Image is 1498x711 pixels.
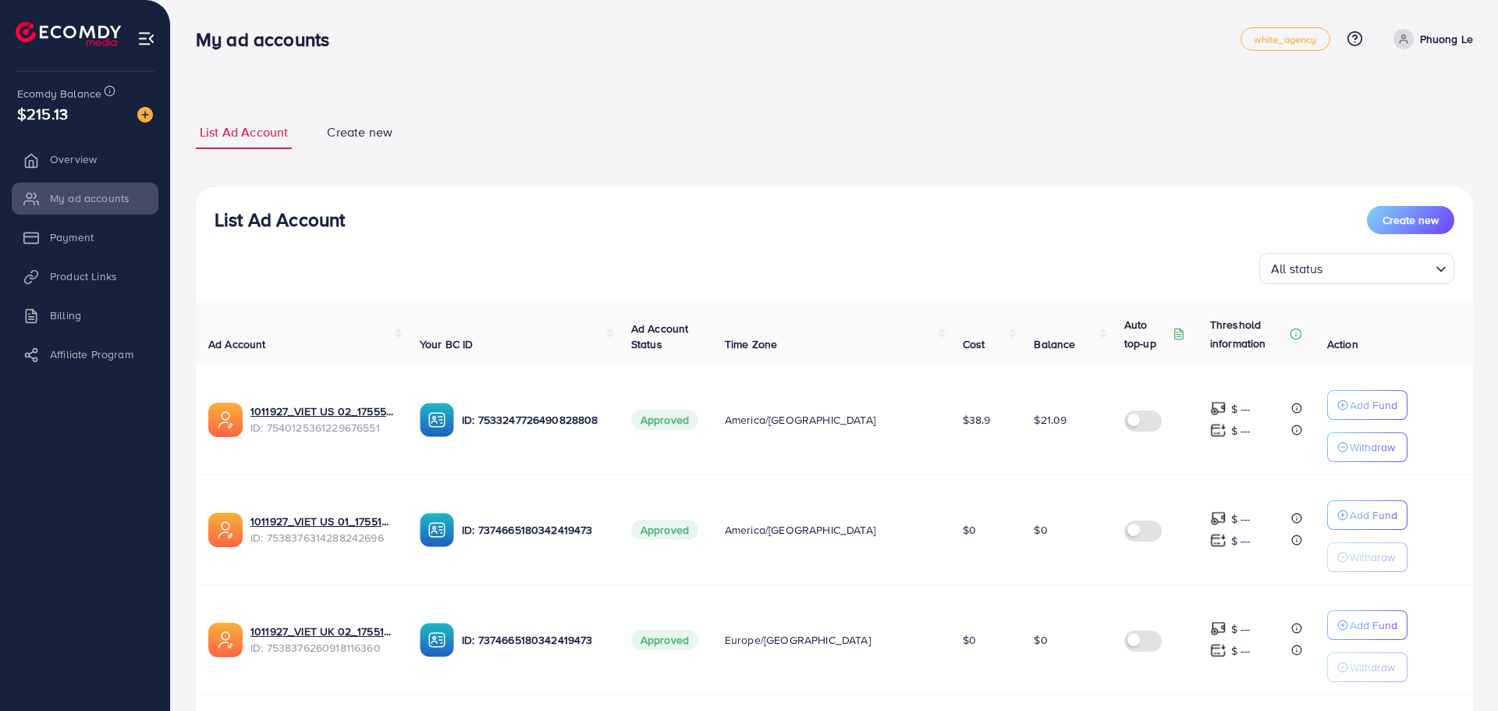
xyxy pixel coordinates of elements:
[1034,632,1047,648] span: $0
[17,86,101,101] span: Ecomdy Balance
[725,632,871,648] span: Europe/[GEOGRAPHIC_DATA]
[1350,506,1397,524] p: Add Fund
[1268,258,1326,280] span: All status
[17,102,68,125] span: $215.13
[1034,336,1075,352] span: Balance
[250,403,395,435] div: <span class='underline'>1011927_VIET US 02_1755572479473</span></br>7540125361229676551
[208,336,266,352] span: Ad Account
[1327,390,1407,420] button: Add Fund
[208,513,243,547] img: ic-ads-acc.e4c84228.svg
[196,28,342,51] h3: My ad accounts
[215,208,345,231] h3: List Ad Account
[327,123,392,141] span: Create new
[250,514,395,546] div: <span class='underline'>1011927_VIET US 01_1755165165817</span></br>7538376314288242696
[1124,315,1170,353] p: Auto top-up
[16,22,121,46] img: logo
[1327,652,1407,682] button: Withdraw
[250,640,395,656] span: ID: 7538376260918116360
[1034,522,1047,538] span: $0
[1231,642,1251,660] p: $ ---
[963,336,985,352] span: Cost
[1350,658,1395,677] p: Withdraw
[631,630,698,650] span: Approved
[462,631,606,649] p: ID: 7374665180342419473
[1383,212,1439,228] span: Create new
[420,403,454,437] img: ic-ba-acc.ded83a64.svg
[1327,610,1407,640] button: Add Fund
[1231,531,1251,550] p: $ ---
[1327,500,1407,530] button: Add Fund
[137,107,153,123] img: image
[725,522,875,538] span: America/[GEOGRAPHIC_DATA]
[1241,27,1330,51] a: white_agency
[631,410,698,430] span: Approved
[1210,620,1226,637] img: top-up amount
[1210,532,1226,549] img: top-up amount
[1420,30,1473,48] p: Phuong Le
[462,521,606,539] p: ID: 7374665180342419473
[250,530,395,546] span: ID: 7538376314288242696
[1231,510,1251,528] p: $ ---
[1328,254,1429,280] input: Search for option
[1034,412,1067,428] span: $21.09
[420,623,454,657] img: ic-ba-acc.ded83a64.svg
[1231,421,1251,440] p: $ ---
[725,336,777,352] span: Time Zone
[963,522,976,538] span: $0
[200,123,288,141] span: List Ad Account
[250,624,395,656] div: <span class='underline'>1011927_VIET UK 02_1755165109842</span></br>7538376260918116360
[631,321,689,352] span: Ad Account Status
[1350,548,1395,567] p: Withdraw
[1350,616,1397,635] p: Add Fund
[250,624,395,639] a: 1011927_VIET UK 02_1755165109842
[462,411,606,429] p: ID: 7533247726490828808
[1387,29,1473,49] a: Phuong Le
[1350,438,1395,457] p: Withdraw
[208,403,243,437] img: ic-ads-acc.e4c84228.svg
[725,412,875,428] span: America/[GEOGRAPHIC_DATA]
[1231,620,1251,638] p: $ ---
[963,412,991,428] span: $38.9
[1210,642,1226,659] img: top-up amount
[1327,542,1407,572] button: Withdraw
[1210,422,1226,439] img: top-up amount
[420,513,454,547] img: ic-ba-acc.ded83a64.svg
[137,30,155,48] img: menu
[1327,336,1358,352] span: Action
[1350,396,1397,414] p: Add Fund
[1327,432,1407,462] button: Withdraw
[1210,400,1226,417] img: top-up amount
[250,420,395,435] span: ID: 7540125361229676551
[1259,253,1454,284] div: Search for option
[1231,400,1251,418] p: $ ---
[1367,206,1454,234] button: Create new
[208,623,243,657] img: ic-ads-acc.e4c84228.svg
[250,403,395,419] a: 1011927_VIET US 02_1755572479473
[250,514,395,529] a: 1011927_VIET US 01_1755165165817
[631,520,698,540] span: Approved
[963,632,976,648] span: $0
[420,336,474,352] span: Your BC ID
[1254,34,1317,44] span: white_agency
[1210,315,1287,353] p: Threshold information
[1210,510,1226,527] img: top-up amount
